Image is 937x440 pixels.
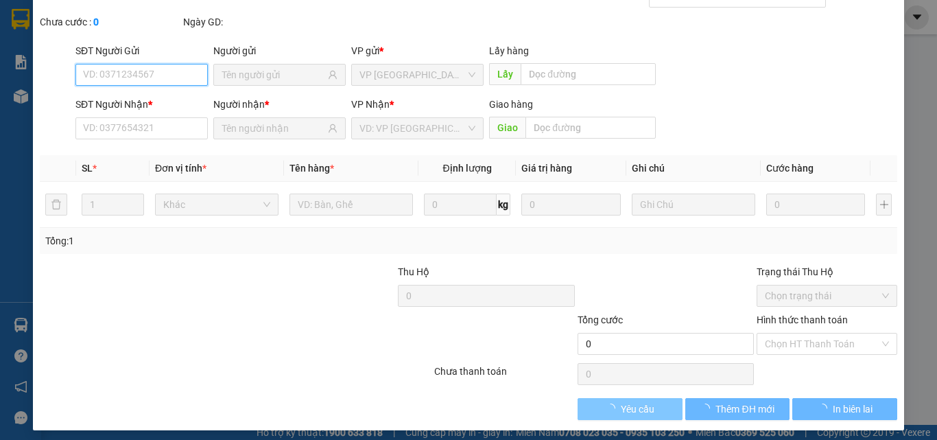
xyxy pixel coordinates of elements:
div: Người gửi [213,43,346,58]
span: loading [818,404,833,413]
span: Thu Hộ [398,266,429,277]
input: Tên người nhận [222,121,325,136]
span: loading [606,404,621,413]
button: plus [876,194,892,216]
span: Tên hàng [289,163,334,174]
input: 0 [521,194,620,216]
span: Khác [163,194,270,215]
span: Lấy hàng [489,45,529,56]
span: Tổng cước [578,314,623,325]
th: Ghi chú [626,155,761,182]
span: kg [497,194,510,216]
span: Yêu cầu [621,402,654,417]
div: VP gửi [351,43,484,58]
span: VP Sài Gòn [359,65,475,85]
b: 0 [93,16,99,27]
div: Người nhận [213,97,346,112]
div: Chưa cước : [40,14,180,30]
label: Hình thức thanh toán [757,314,848,325]
button: delete [45,194,67,216]
span: In biên lai [833,402,873,417]
span: Giá trị hàng [521,163,572,174]
input: 0 [766,194,865,216]
button: Thêm ĐH mới [685,398,790,420]
span: Giao hàng [489,99,533,110]
span: Chọn trạng thái [765,286,889,306]
span: Thêm ĐH mới [715,402,774,417]
div: SĐT Người Gửi [75,43,208,58]
input: Dọc đường [521,63,656,85]
span: Lấy [489,63,521,85]
span: SL [82,163,93,174]
span: Giao [489,117,525,139]
span: user [328,124,337,133]
span: user [328,70,337,80]
input: Ghi Chú [632,194,755,216]
span: Đơn vị tính [155,163,206,174]
input: VD: Bàn, Ghế [289,194,413,216]
button: Yêu cầu [578,398,683,420]
span: Định lượng [442,163,491,174]
div: Tổng: 1 [45,233,363,248]
input: Tên người gửi [222,67,325,82]
span: Cước hàng [766,163,814,174]
span: VP Nhận [351,99,390,110]
div: SĐT Người Nhận [75,97,208,112]
button: In biên lai [792,398,897,420]
input: Dọc đường [525,117,656,139]
span: loading [700,404,715,413]
div: Chưa thanh toán [433,364,576,388]
div: Trạng thái Thu Hộ [757,264,897,279]
div: Ngày GD: [183,14,324,30]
